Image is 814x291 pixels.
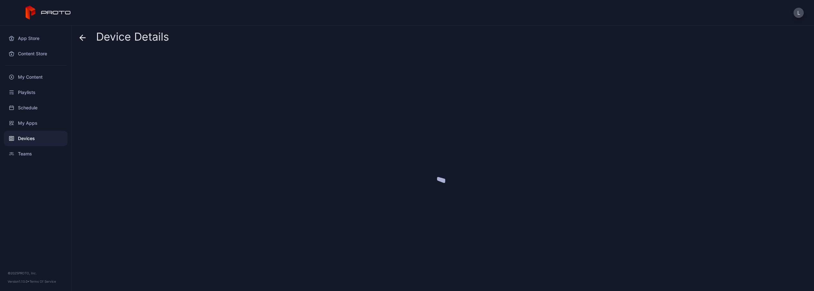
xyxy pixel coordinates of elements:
[794,8,804,18] button: L
[4,85,68,100] a: Playlists
[4,31,68,46] a: App Store
[4,131,68,146] a: Devices
[4,46,68,61] a: Content Store
[29,279,56,283] a: Terms Of Service
[4,115,68,131] a: My Apps
[4,100,68,115] a: Schedule
[4,69,68,85] a: My Content
[4,146,68,161] a: Teams
[96,31,169,43] span: Device Details
[8,271,64,276] div: © 2025 PROTO, Inc.
[8,279,29,283] span: Version 1.13.0 •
